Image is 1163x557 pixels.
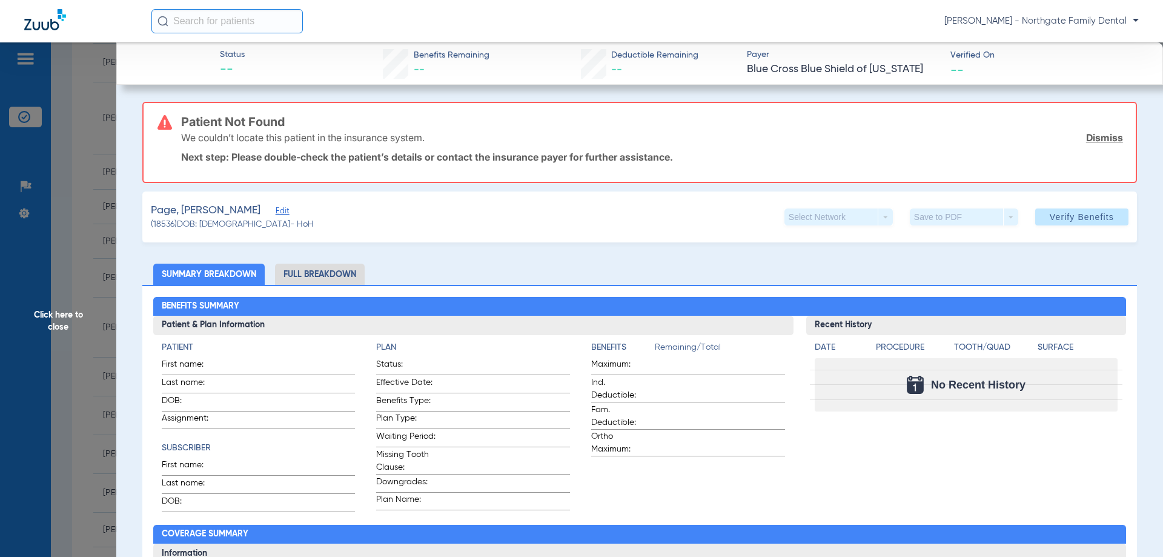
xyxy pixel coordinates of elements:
h4: Subscriber [162,442,356,455]
app-breakdown-title: Benefits [591,341,655,358]
span: Plan Type: [376,412,436,429]
span: Payer [747,48,940,61]
h3: Recent History [806,316,1127,335]
app-breakdown-title: Procedure [876,341,950,358]
input: Search for patients [151,9,303,33]
span: Benefits Type: [376,395,436,411]
span: Verify Benefits [1050,212,1114,222]
span: Downgrades: [376,476,436,492]
span: First name: [162,459,221,475]
p: Next step: Please double-check the patient’s details or contact the insurance payer for further a... [181,151,1123,163]
app-breakdown-title: Tooth/Quad [954,341,1034,358]
span: Status: [376,358,436,375]
h3: Patient Not Found [181,116,1123,128]
h4: Patient [162,341,356,354]
span: Missing Tooth Clause: [376,449,436,474]
span: Deductible Remaining [611,49,698,62]
p: We couldn’t locate this patient in the insurance system. [181,132,425,144]
span: Blue Cross Blue Shield of [US_STATE] [747,62,940,77]
app-breakdown-title: Surface [1038,341,1118,358]
img: Zuub Logo [24,9,66,30]
span: Waiting Period: [376,430,436,447]
span: Ortho Maximum: [591,430,651,456]
span: Status [220,48,245,61]
img: error-icon [157,115,172,130]
h4: Benefits [591,341,655,354]
span: First name: [162,358,221,375]
span: Assignment: [162,412,221,429]
span: Verified On [950,49,1144,62]
span: Ind. Deductible: [591,376,651,402]
button: Verify Benefits [1035,208,1128,225]
li: Full Breakdown [275,264,365,285]
h4: Tooth/Quad [954,341,1034,354]
li: Summary Breakdown [153,264,265,285]
span: [PERSON_NAME] - Northgate Family Dental [944,15,1139,27]
span: Fam. Deductible: [591,404,651,429]
span: Effective Date: [376,376,436,393]
h4: Procedure [876,341,950,354]
span: Page, [PERSON_NAME] [151,203,260,218]
span: Remaining/Total [655,341,785,358]
span: -- [220,62,245,79]
span: -- [611,64,622,75]
h3: Patient & Plan Information [153,316,794,335]
span: Last name: [162,477,221,493]
h4: Surface [1038,341,1118,354]
span: DOB: [162,395,221,411]
span: (18536) DOB: [DEMOGRAPHIC_DATA] - HoH [151,218,314,231]
span: -- [414,64,425,75]
span: Benefits Remaining [414,49,489,62]
span: DOB: [162,495,221,512]
app-breakdown-title: Date [815,341,866,358]
span: Edit [276,207,287,218]
img: Search Icon [157,16,168,27]
span: Maximum: [591,358,651,375]
h2: Benefits Summary [153,297,1127,316]
h4: Plan [376,341,570,354]
span: -- [950,63,964,76]
img: Calendar [907,376,924,394]
h4: Date [815,341,866,354]
a: Dismiss [1086,132,1123,144]
h2: Coverage Summary [153,525,1127,544]
span: No Recent History [931,379,1025,391]
span: Plan Name: [376,493,436,510]
span: Last name: [162,376,221,393]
